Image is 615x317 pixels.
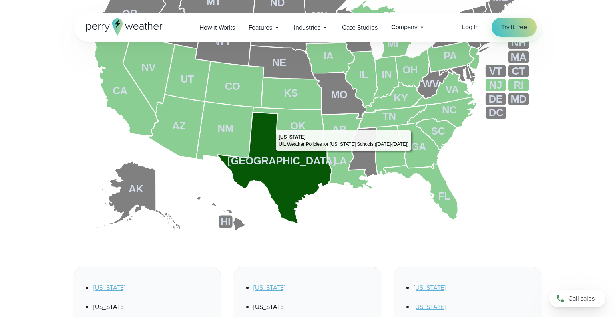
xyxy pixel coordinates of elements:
tspan: CA [113,85,127,96]
tspan: OR [122,8,138,19]
tspan: OH [403,64,418,75]
tspan: GA [411,141,426,153]
li: [US_STATE] [253,293,371,312]
tspan: MO [331,89,348,100]
tspan: AK [129,184,143,195]
tspan: WY [215,36,231,47]
tspan: MS [356,141,371,153]
tspan: CO [225,81,240,92]
tspan: AR [332,124,347,135]
tspan: LA [334,155,347,167]
span: Case Studies [342,23,378,32]
tspan: NC [442,104,457,115]
tspan: NV [141,62,155,73]
tspan: IA [324,50,334,61]
tspan: PA [444,50,457,61]
tspan: MN [312,10,328,21]
tspan: IL [359,69,368,80]
span: Industries [294,23,320,32]
tspan: DE [489,93,503,105]
tspan: NM [218,123,233,134]
tspan: AZ [172,120,186,131]
tspan: KS [284,87,298,99]
a: [US_STATE] [93,283,125,292]
a: [US_STATE] [253,283,285,292]
a: How it Works [193,19,242,36]
tspan: OK [291,120,306,131]
tspan: VT [490,65,503,77]
div: [US_STATE] [279,133,305,141]
tspan: FL [438,190,451,202]
tspan: DC [489,107,504,118]
tspan: IN [382,69,392,80]
tspan: VA [446,84,459,95]
tspan: [GEOGRAPHIC_DATA] [227,155,336,167]
span: How it Works [199,23,235,32]
a: Try it free [492,18,537,37]
tspan: SC [431,125,445,137]
tspan: WV [423,78,439,89]
a: [US_STATE] [414,283,446,292]
tspan: CT [512,65,526,77]
tspan: MA [511,51,527,63]
span: Company [391,22,418,32]
tspan: AL [383,141,396,153]
tspan: TN [383,111,396,122]
tspan: HI [221,216,231,227]
span: Features [249,23,272,32]
tspan: KY [394,92,408,103]
tspan: UT [181,73,194,85]
a: [US_STATE] [414,302,446,311]
li: [US_STATE] [93,293,211,312]
span: Call sales [568,294,595,303]
span: Try it free [501,22,527,32]
tspan: NH [512,37,527,48]
a: Call sales [549,290,605,307]
a: Case Studies [335,19,384,36]
tspan: NE [272,57,286,68]
tspan: NJ [490,79,502,91]
tspan: MI [388,38,399,50]
tspan: RI [514,79,524,91]
a: Log in [462,22,479,32]
div: UIL Weather Policies for [US_STATE] Schools ([DATE]-[DATE]) [279,141,408,148]
tspan: MD [511,93,527,105]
